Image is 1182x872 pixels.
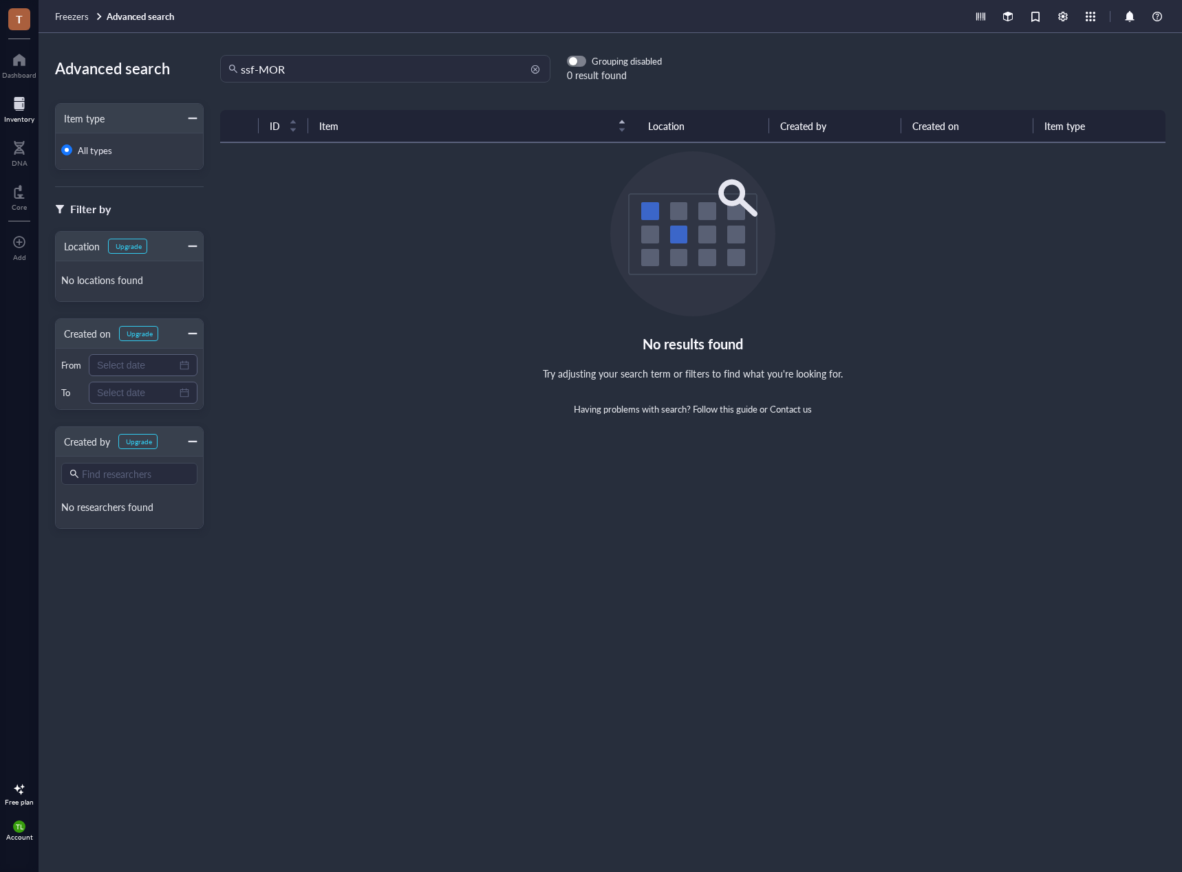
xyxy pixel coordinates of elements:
[55,10,89,23] span: Freezers
[56,111,105,126] div: Item type
[16,822,23,831] span: TL
[55,10,104,23] a: Freezers
[693,402,757,415] a: Follow this guide
[97,385,177,400] input: Select date
[12,137,28,167] a: DNA
[107,10,177,23] a: Advanced search
[574,403,813,415] div: Having problems with search? or
[126,437,152,446] div: Upgrade
[643,333,744,355] div: No results found
[769,110,901,142] th: Created by
[12,181,27,211] a: Core
[2,49,36,79] a: Dashboard
[13,253,26,261] div: Add
[592,55,662,67] div: Grouping disabled
[901,110,1033,142] th: Created on
[78,144,112,157] span: All types
[61,386,83,399] div: To
[56,326,111,341] div: Created on
[610,151,775,316] img: Empty state
[637,110,769,142] th: Location
[6,833,33,841] div: Account
[543,366,843,381] div: Try adjusting your search term or filters to find what you're looking for.
[55,55,204,81] div: Advanced search
[97,358,177,373] input: Select date
[61,267,197,296] div: No locations found
[12,159,28,167] div: DNA
[61,494,197,523] div: No researchers found
[16,10,23,28] span: T
[116,242,142,250] div: Upgrade
[4,93,34,123] a: Inventory
[61,359,83,371] div: From
[127,329,153,338] div: Upgrade
[308,110,637,142] th: Item
[12,203,27,211] div: Core
[5,798,34,806] div: Free plan
[56,434,110,449] div: Created by
[567,67,662,83] div: 0 result found
[1033,110,1165,142] th: Item type
[259,110,308,142] th: ID
[319,118,610,133] span: Item
[4,115,34,123] div: Inventory
[270,118,281,133] span: ID
[2,71,36,79] div: Dashboard
[56,239,100,254] div: Location
[770,402,812,415] a: Contact us
[70,200,111,218] div: Filter by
